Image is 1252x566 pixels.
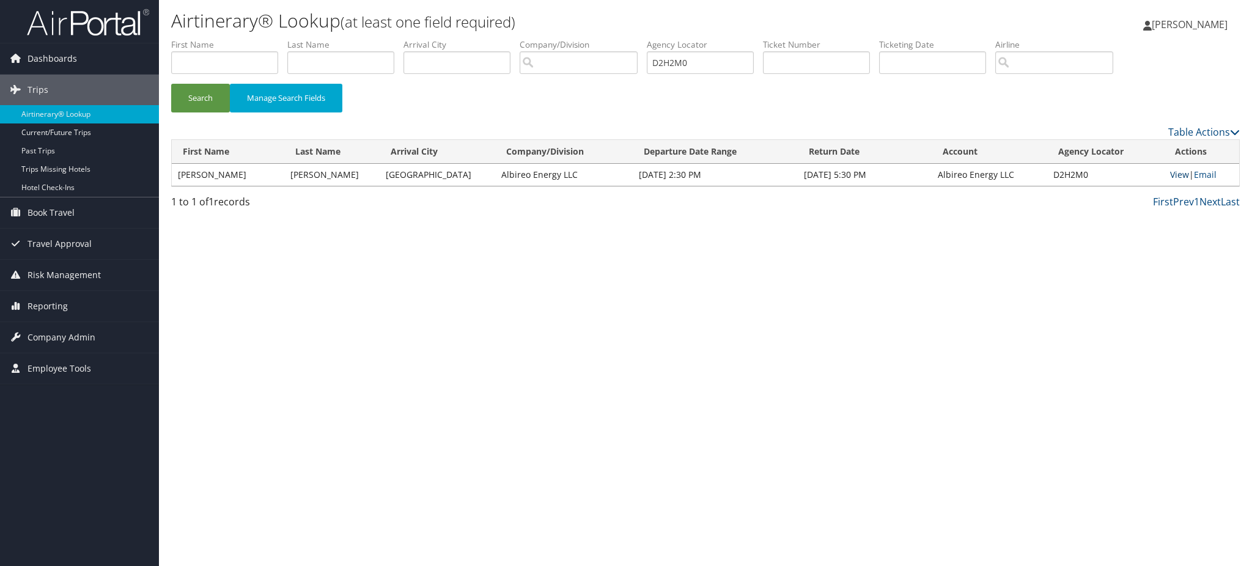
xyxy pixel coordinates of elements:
[341,12,515,32] small: (at least one field required)
[171,8,883,34] h1: Airtinerary® Lookup
[1194,195,1199,208] a: 1
[495,140,632,164] th: Company/Division
[995,39,1122,51] label: Airline
[230,84,342,112] button: Manage Search Fields
[28,322,95,353] span: Company Admin
[287,39,403,51] label: Last Name
[27,8,149,37] img: airportal-logo.png
[172,164,284,186] td: [PERSON_NAME]
[1199,195,1221,208] a: Next
[28,291,68,322] span: Reporting
[1168,125,1240,139] a: Table Actions
[1194,169,1217,180] a: Email
[28,353,91,384] span: Employee Tools
[798,164,932,186] td: [DATE] 5:30 PM
[28,43,77,74] span: Dashboards
[172,140,284,164] th: First Name: activate to sort column ascending
[1173,195,1194,208] a: Prev
[1152,18,1228,31] span: [PERSON_NAME]
[932,164,1047,186] td: Albireo Energy LLC
[932,140,1047,164] th: Account: activate to sort column ascending
[171,194,425,215] div: 1 to 1 of records
[798,140,932,164] th: Return Date: activate to sort column ascending
[879,39,995,51] label: Ticketing Date
[647,39,763,51] label: Agency Locator
[284,164,380,186] td: [PERSON_NAME]
[28,229,92,259] span: Travel Approval
[1047,164,1164,186] td: D2H2M0
[1170,169,1189,180] a: View
[1164,164,1239,186] td: |
[28,197,75,228] span: Book Travel
[171,39,287,51] label: First Name
[380,164,495,186] td: [GEOGRAPHIC_DATA]
[171,84,230,112] button: Search
[380,140,495,164] th: Arrival City: activate to sort column ascending
[763,39,879,51] label: Ticket Number
[1153,195,1173,208] a: First
[208,195,214,208] span: 1
[1143,6,1240,43] a: [PERSON_NAME]
[1164,140,1239,164] th: Actions
[495,164,632,186] td: Albireo Energy LLC
[403,39,520,51] label: Arrival City
[633,140,798,164] th: Departure Date Range: activate to sort column ascending
[28,260,101,290] span: Risk Management
[633,164,798,186] td: [DATE] 2:30 PM
[1047,140,1164,164] th: Agency Locator: activate to sort column ascending
[1221,195,1240,208] a: Last
[28,75,48,105] span: Trips
[520,39,647,51] label: Company/Division
[284,140,380,164] th: Last Name: activate to sort column ascending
